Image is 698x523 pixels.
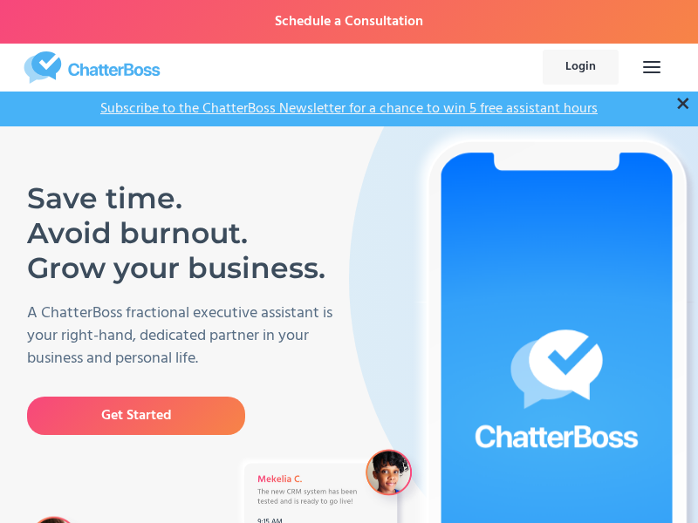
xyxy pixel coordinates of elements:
a: home [9,51,175,84]
div: menu [627,38,676,96]
h1: Save time. Avoid burnout. Grow your business. [27,180,349,285]
p: A ChatterBoss fractional executive assistant is your right-hand, dedicated partner in your busine... [27,302,349,370]
a: Login [543,50,619,85]
a: × [675,93,691,115]
a: Subscribe to the ChatterBoss Newsletter for a chance to win 5 free assistant hours [92,100,606,118]
a: Get Started [27,397,245,435]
